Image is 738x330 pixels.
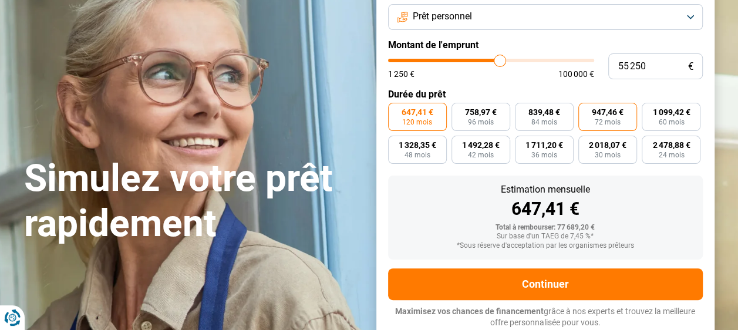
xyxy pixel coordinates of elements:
span: 1 099,42 € [652,108,690,116]
button: Prêt personnel [388,4,703,30]
span: 72 mois [595,119,621,126]
span: Maximisez vos chances de financement [395,307,544,316]
label: Montant de l'emprunt [388,39,703,50]
p: grâce à nos experts et trouvez la meilleure offre personnalisée pour vous. [388,306,703,329]
span: € [688,62,693,72]
label: Durée du prêt [388,89,703,100]
span: 36 mois [531,151,557,159]
span: 100 000 € [558,70,594,78]
span: 2 018,07 € [589,141,626,149]
span: 96 mois [468,119,494,126]
span: 24 mois [658,151,684,159]
button: Continuer [388,268,703,300]
span: 120 mois [402,119,432,126]
span: 1 711,20 € [525,141,563,149]
div: 647,41 € [397,200,693,218]
div: Sur base d'un TAEG de 7,45 %* [397,233,693,241]
span: 1 250 € [388,70,415,78]
span: 1 328,35 € [399,141,436,149]
div: Estimation mensuelle [397,185,693,194]
h1: Simulez votre prêt rapidement [24,156,362,247]
span: 60 mois [658,119,684,126]
span: 1 492,28 € [462,141,500,149]
span: 647,41 € [402,108,433,116]
span: Prêt personnel [413,10,472,23]
span: 30 mois [595,151,621,159]
span: 839,48 € [528,108,560,116]
span: 48 mois [405,151,430,159]
div: Total à rembourser: 77 689,20 € [397,224,693,232]
span: 42 mois [468,151,494,159]
span: 947,46 € [592,108,624,116]
span: 758,97 € [465,108,497,116]
span: 84 mois [531,119,557,126]
span: 2 478,88 € [652,141,690,149]
div: *Sous réserve d'acceptation par les organismes prêteurs [397,242,693,250]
